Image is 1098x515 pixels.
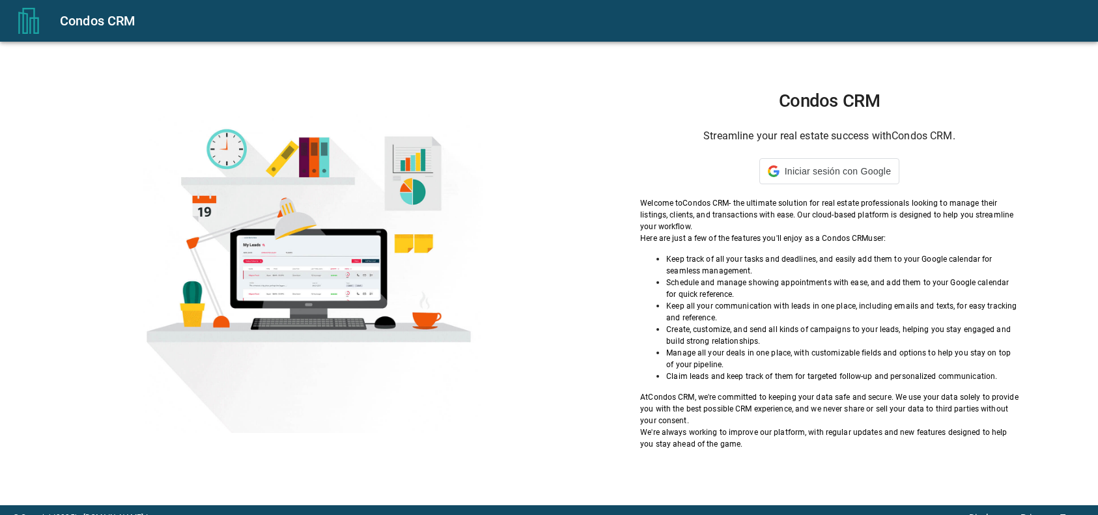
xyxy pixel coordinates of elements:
p: Here are just a few of the features you'll enjoy as a Condos CRM user: [640,232,1019,244]
p: Keep all your communication with leads in one place, including emails and texts, for easy trackin... [666,300,1019,324]
span: Iniciar sesión con Google [785,166,891,176]
h1: Condos CRM [640,90,1019,111]
p: We're always working to improve our platform, with regular updates and new features designed to h... [640,426,1019,450]
div: Condos CRM [60,10,1082,31]
p: Keep track of all your tasks and deadlines, and easily add them to your Google calendar for seaml... [666,253,1019,277]
div: Iniciar sesión con Google [759,158,899,184]
p: Schedule and manage showing appointments with ease, and add them to your Google calendar for quic... [666,277,1019,300]
p: At Condos CRM , we're committed to keeping your data safe and secure. We use your data solely to ... [640,391,1019,426]
h6: Streamline your real estate success with Condos CRM . [640,127,1019,145]
p: Welcome to Condos CRM - the ultimate solution for real estate professionals looking to manage the... [640,197,1019,232]
p: Create, customize, and send all kinds of campaigns to your leads, helping you stay engaged and bu... [666,324,1019,347]
p: Claim leads and keep track of them for targeted follow-up and personalized communication. [666,370,1019,382]
p: Manage all your deals in one place, with customizable fields and options to help you stay on top ... [666,347,1019,370]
